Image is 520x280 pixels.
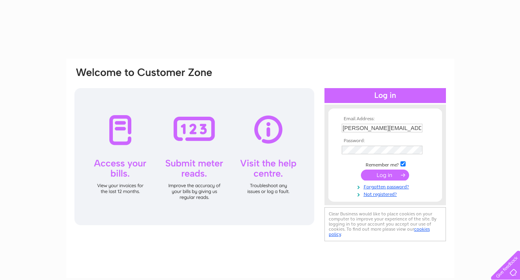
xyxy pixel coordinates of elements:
th: Email Address: [340,116,431,122]
input: Submit [361,170,409,181]
a: Forgotten password? [342,182,431,190]
td: Remember me? [340,160,431,168]
a: cookies policy [329,226,430,237]
a: Not registered? [342,190,431,197]
th: Password: [340,138,431,144]
div: Clear Business would like to place cookies on your computer to improve your experience of the sit... [324,207,446,241]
